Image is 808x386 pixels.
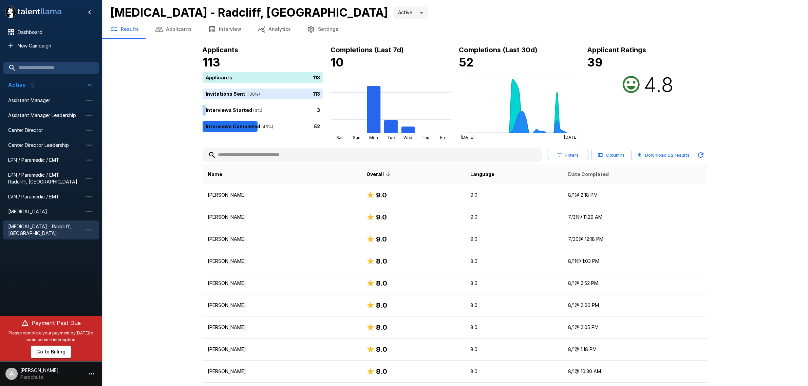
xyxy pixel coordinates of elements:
td: 8/1 @ 2:05 PM [563,316,708,339]
button: Download 52 results [635,148,693,162]
b: 39 [587,55,603,69]
h2: 4.8 [644,72,674,97]
p: 113 [313,90,320,97]
tspan: Mon [369,135,378,140]
p: [PERSON_NAME] [208,214,356,220]
p: 3 [317,107,320,114]
b: Completions (Last 7d) [331,46,404,54]
p: 113 [313,74,320,81]
h6: 8.0 [376,256,387,267]
tspan: Tue [387,135,395,140]
td: 8/1 @ 2:06 PM [563,294,708,316]
p: 8.0 [470,258,558,265]
tspan: Sat [336,135,342,140]
tspan: Fri [440,135,445,140]
h6: 8.0 [376,278,387,289]
button: Settings [299,20,346,39]
button: Updated Today - 1:38 PM [694,148,708,162]
h6: 8.0 [376,322,387,333]
button: Columns [591,150,632,160]
p: 9.0 [470,214,558,220]
p: 8.0 [470,280,558,287]
h6: 9.0 [376,234,387,245]
td: 8/1 @ 1:18 PM [563,339,708,361]
b: Applicant Ratings [587,46,646,54]
td: 7/30 @ 12:18 PM [563,228,708,250]
p: 9.0 [470,236,558,243]
button: Analytics [249,20,299,39]
b: Completions (Last 30d) [459,46,538,54]
p: [PERSON_NAME] [208,346,356,353]
button: Results [102,20,147,39]
td: 7/31 @ 11:29 AM [563,206,708,228]
span: Name [208,170,223,178]
span: Date Completed [568,170,609,178]
b: 52 [668,152,674,158]
b: 113 [203,55,221,69]
p: 8.0 [470,302,558,309]
p: [PERSON_NAME] [208,192,356,198]
p: [PERSON_NAME] [208,280,356,287]
b: 52 [459,55,474,69]
tspan: Wed [403,135,412,140]
button: Filters [548,150,588,160]
p: 8.0 [470,368,558,375]
div: Active [394,6,428,19]
span: Overall [367,170,393,178]
h6: 8.0 [376,300,387,311]
p: 9.0 [470,192,558,198]
p: [PERSON_NAME] [208,236,356,243]
p: 8.0 [470,324,558,331]
tspan: Thu [421,135,429,140]
button: Applicants [147,20,200,39]
td: 8/1 @ 2:52 PM [563,272,708,294]
span: Language [470,170,494,178]
button: Interview [200,20,249,39]
p: [PERSON_NAME] [208,258,356,265]
td: 8/1 @ 2:18 PM [563,184,708,206]
b: 10 [331,55,344,69]
tspan: [DATE] [564,135,577,140]
h6: 9.0 [376,212,387,223]
b: Applicants [203,46,239,54]
h6: 9.0 [376,190,387,200]
p: [PERSON_NAME] [208,302,356,309]
h6: 8.0 [376,366,387,377]
h6: 8.0 [376,344,387,355]
p: 52 [314,123,320,130]
td: 8/1 @ 10:30 AM [563,361,708,383]
p: [PERSON_NAME] [208,368,356,375]
tspan: Sun [353,135,360,140]
p: 8.0 [470,346,558,353]
tspan: [DATE] [461,135,474,140]
td: 8/11 @ 1:03 PM [563,250,708,272]
b: [MEDICAL_DATA] - Radcliff, [GEOGRAPHIC_DATA] [110,5,388,19]
p: [PERSON_NAME] [208,324,356,331]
